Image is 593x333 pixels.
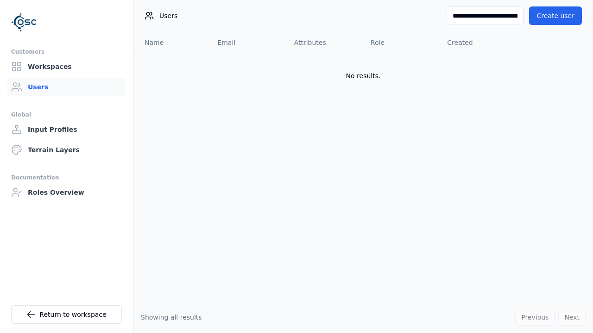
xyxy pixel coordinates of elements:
a: Return to workspace [11,305,122,324]
th: Email [210,31,286,54]
a: Roles Overview [7,183,126,202]
th: Attributes [287,31,363,54]
a: Input Profiles [7,120,126,139]
img: Logo [11,9,37,35]
div: Global [11,109,122,120]
td: No results. [133,54,593,98]
div: Documentation [11,172,122,183]
span: Showing all results [141,314,202,321]
span: Users [159,11,177,20]
a: Users [7,78,126,96]
a: Workspaces [7,57,126,76]
div: Customers [11,46,122,57]
th: Role [363,31,440,54]
th: Name [133,31,210,54]
button: Create user [529,6,582,25]
a: Terrain Layers [7,141,126,159]
th: Created [440,31,516,54]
